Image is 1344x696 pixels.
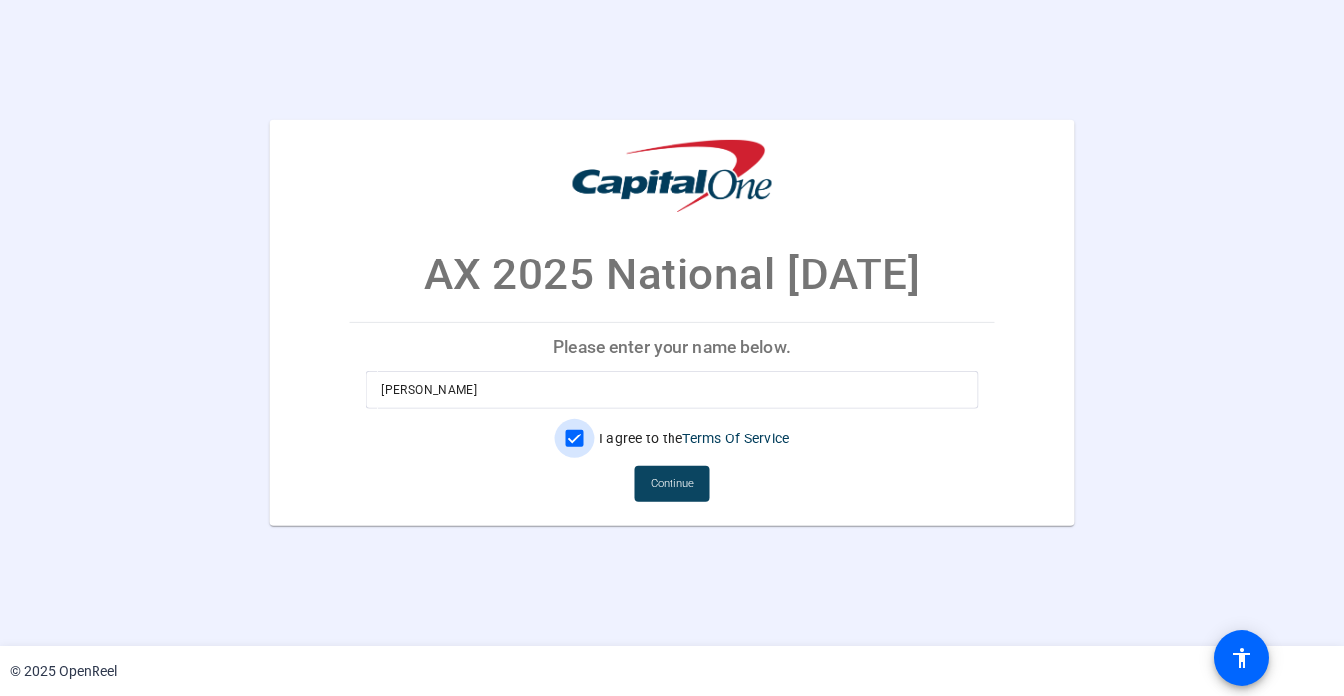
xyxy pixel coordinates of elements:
[595,429,790,448] label: I agree to the
[1230,646,1253,670] mat-icon: accessibility
[651,469,694,499] span: Continue
[682,431,789,446] a: Terms Of Service
[349,323,995,371] p: Please enter your name below.
[381,378,963,402] input: Enter your name
[573,140,772,212] img: company-logo
[635,466,710,502] button: Continue
[424,242,921,307] p: AX 2025 National [DATE]
[10,661,117,682] div: © 2025 OpenReel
